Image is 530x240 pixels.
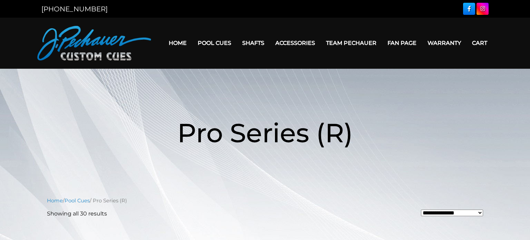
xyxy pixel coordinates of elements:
a: Shafts [237,34,270,52]
a: Fan Page [382,34,422,52]
a: Pool Cues [65,198,90,204]
nav: Breadcrumb [47,197,483,204]
a: Accessories [270,34,321,52]
a: Warranty [422,34,467,52]
a: Pool Cues [192,34,237,52]
a: Cart [467,34,493,52]
p: Showing all 30 results [47,210,107,218]
select: Shop order [421,210,483,216]
a: Home [47,198,63,204]
a: Home [163,34,192,52]
img: Pechauer Custom Cues [37,26,151,60]
a: [PHONE_NUMBER] [41,5,108,13]
span: Pro Series (R) [177,117,353,149]
a: Team Pechauer [321,34,382,52]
